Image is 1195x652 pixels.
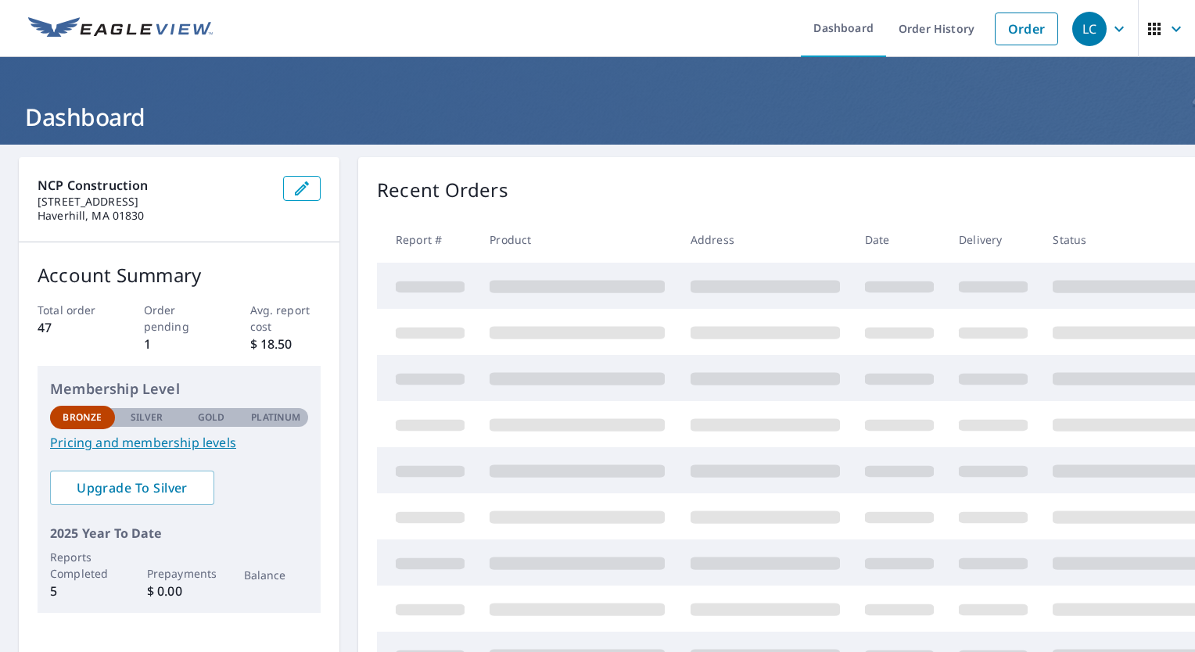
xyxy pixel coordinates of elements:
[377,176,508,204] p: Recent Orders
[50,549,115,582] p: Reports Completed
[250,335,321,353] p: $ 18.50
[38,209,271,223] p: Haverhill, MA 01830
[144,335,215,353] p: 1
[131,410,163,425] p: Silver
[144,302,215,335] p: Order pending
[251,410,300,425] p: Platinum
[50,582,115,600] p: 5
[38,318,109,337] p: 47
[377,217,477,263] th: Report #
[477,217,677,263] th: Product
[250,302,321,335] p: Avg. report cost
[1072,12,1107,46] div: LC
[38,261,321,289] p: Account Summary
[38,176,271,195] p: NCP Construction
[19,101,1176,133] h1: Dashboard
[678,217,852,263] th: Address
[198,410,224,425] p: Gold
[995,13,1058,45] a: Order
[28,17,213,41] img: EV Logo
[50,433,308,452] a: Pricing and membership levels
[50,524,308,543] p: 2025 Year To Date
[147,582,212,600] p: $ 0.00
[38,195,271,209] p: [STREET_ADDRESS]
[244,567,309,583] p: Balance
[38,302,109,318] p: Total order
[63,479,202,496] span: Upgrade To Silver
[946,217,1040,263] th: Delivery
[63,410,102,425] p: Bronze
[852,217,946,263] th: Date
[50,378,308,399] p: Membership Level
[50,471,214,505] a: Upgrade To Silver
[147,565,212,582] p: Prepayments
